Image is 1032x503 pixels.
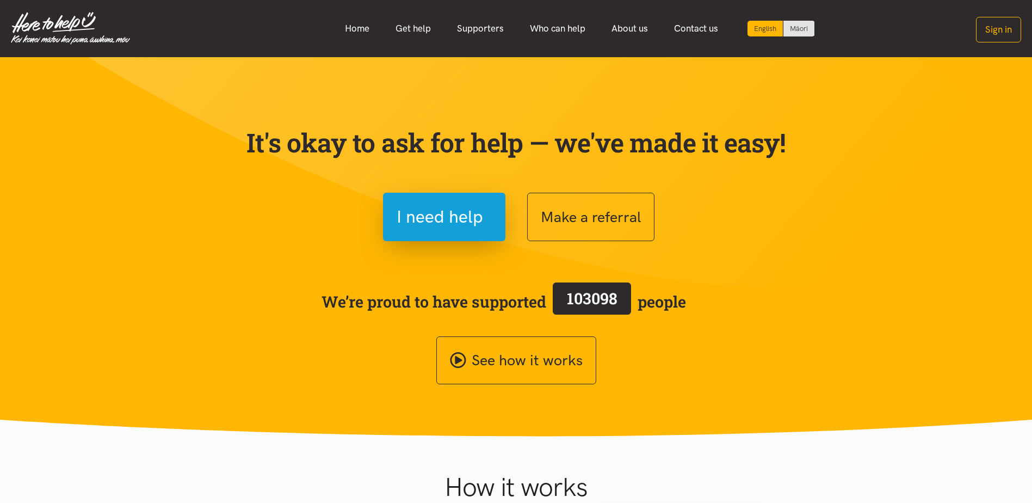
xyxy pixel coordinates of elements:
[747,21,783,36] div: Current language
[976,17,1021,42] button: Sign in
[244,127,788,158] p: It's okay to ask for help — we've made it easy!
[598,17,661,40] a: About us
[383,193,505,241] button: I need help
[11,12,130,45] img: Home
[322,280,686,323] span: We’re proud to have supported people
[444,17,517,40] a: Supporters
[517,17,598,40] a: Who can help
[567,288,617,309] span: 103098
[436,336,596,385] a: See how it works
[338,471,694,503] h1: How it works
[747,21,815,36] div: Language toggle
[661,17,731,40] a: Contact us
[546,280,638,323] a: 103098
[332,17,382,40] a: Home
[382,17,444,40] a: Get help
[783,21,814,36] a: Switch to Te Reo Māori
[397,203,483,231] span: I need help
[527,193,654,241] button: Make a referral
